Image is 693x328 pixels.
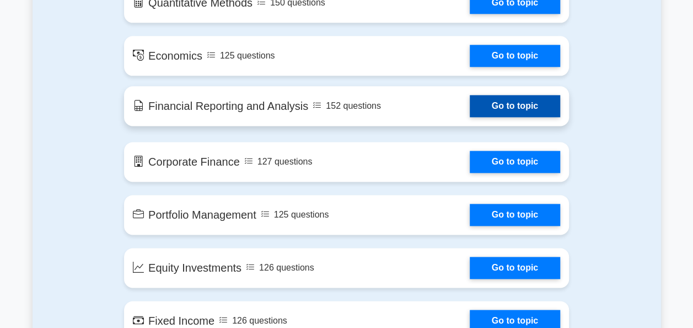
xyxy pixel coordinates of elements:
a: Go to topic [470,95,560,117]
a: Go to topic [470,151,560,173]
a: Go to topic [470,204,560,226]
a: Go to topic [470,45,560,67]
a: Go to topic [470,257,560,279]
